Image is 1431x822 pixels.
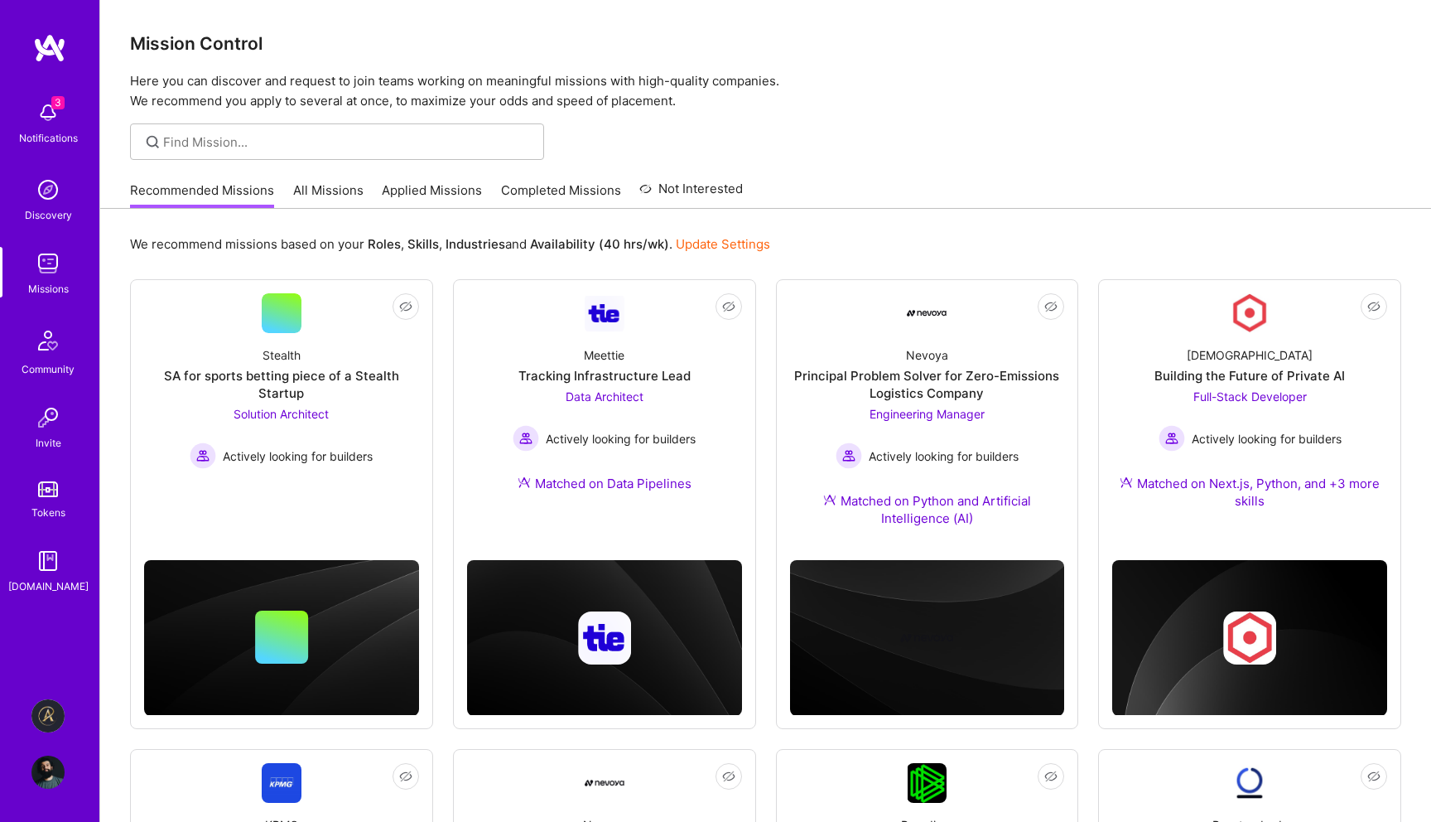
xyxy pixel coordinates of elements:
[144,293,419,497] a: StealthSA for sports betting piece of a Stealth StartupSolution Architect Actively looking for bu...
[27,699,69,733] a: Aldea: Transforming Behavior Change Through AI-Driven Coaching
[223,447,373,465] span: Actively looking for builders
[263,346,301,364] div: Stealth
[31,699,65,733] img: Aldea: Transforming Behavior Change Through AI-Driven Coaching
[1112,475,1387,510] div: Matched on Next.js, Python, and +3 more skills
[28,280,69,297] div: Missions
[28,321,68,360] img: Community
[722,300,735,313] i: icon EyeClosed
[790,367,1065,402] div: Principal Problem Solver for Zero-Emissions Logistics Company
[446,236,505,252] b: Industries
[1044,770,1058,783] i: icon EyeClosed
[790,492,1065,527] div: Matched on Python and Artificial Intelligence (AI)
[38,481,58,497] img: tokens
[399,770,412,783] i: icon EyeClosed
[1120,476,1133,489] img: Ateam Purple Icon
[578,612,631,665] img: Company logo
[51,96,65,109] span: 3
[19,129,78,147] div: Notifications
[1230,763,1270,803] img: Company Logo
[900,612,953,665] img: Company logo
[1223,612,1276,665] img: Company logo
[130,33,1401,54] h3: Mission Control
[722,770,735,783] i: icon EyeClosed
[234,407,329,421] span: Solution Architect
[31,544,65,578] img: guide book
[31,756,65,789] img: User Avatar
[467,293,742,512] a: Company LogoMeettieTracking Infrastructure LeadData Architect Actively looking for buildersActive...
[27,756,69,789] a: User Avatar
[518,476,531,489] img: Ateam Purple Icon
[907,310,947,317] img: Company Logo
[518,367,691,384] div: Tracking Infrastructure Lead
[31,504,65,521] div: Tokens
[31,96,65,129] img: bell
[546,430,696,447] span: Actively looking for builders
[676,236,770,252] a: Update Settings
[790,560,1065,716] img: cover
[513,425,539,452] img: Actively looking for builders
[130,181,274,209] a: Recommended Missions
[530,236,669,252] b: Availability (40 hrs/wk)
[1192,430,1342,447] span: Actively looking for builders
[262,763,301,803] img: Company Logo
[143,133,162,152] i: icon SearchGrey
[33,33,66,63] img: logo
[501,181,621,209] a: Completed Missions
[190,442,216,469] img: Actively looking for builders
[293,181,364,209] a: All Missions
[1230,293,1270,333] img: Company Logo
[368,236,401,252] b: Roles
[399,300,412,313] i: icon EyeClosed
[870,407,985,421] span: Engineering Manager
[130,71,1401,111] p: Here you can discover and request to join teams working on meaningful missions with high-quality ...
[163,133,532,151] input: Find Mission...
[31,247,65,280] img: teamwork
[1367,770,1380,783] i: icon EyeClosed
[639,179,743,209] a: Not Interested
[8,578,89,595] div: [DOMAIN_NAME]
[1367,300,1380,313] i: icon EyeClosed
[1159,425,1185,452] img: Actively looking for builders
[130,235,770,253] p: We recommend missions based on your , , and .
[584,346,624,364] div: Meettie
[518,475,691,492] div: Matched on Data Pipelines
[790,293,1065,547] a: Company LogoNevoyaPrincipal Problem Solver for Zero-Emissions Logistics CompanyEngineering Manage...
[31,173,65,206] img: discovery
[869,447,1019,465] span: Actively looking for builders
[1187,346,1313,364] div: [DEMOGRAPHIC_DATA]
[144,560,419,716] img: cover
[836,442,862,469] img: Actively looking for builders
[407,236,439,252] b: Skills
[585,296,624,331] img: Company Logo
[1112,560,1387,716] img: cover
[382,181,482,209] a: Applied Missions
[467,560,742,716] img: cover
[823,493,836,506] img: Ateam Purple Icon
[566,389,643,404] span: Data Architect
[906,346,948,364] div: Nevoya
[36,434,61,452] div: Invite
[908,763,947,803] img: Company Logo
[144,367,419,402] div: SA for sports betting piece of a Stealth Startup
[1044,300,1058,313] i: icon EyeClosed
[31,401,65,434] img: Invite
[1193,389,1307,404] span: Full-Stack Developer
[1112,293,1387,529] a: Company Logo[DEMOGRAPHIC_DATA]Building the Future of Private AIFull-Stack Developer Actively look...
[22,360,75,378] div: Community
[1154,367,1345,384] div: Building the Future of Private AI
[585,763,624,803] img: Company Logo
[25,206,72,224] div: Discovery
